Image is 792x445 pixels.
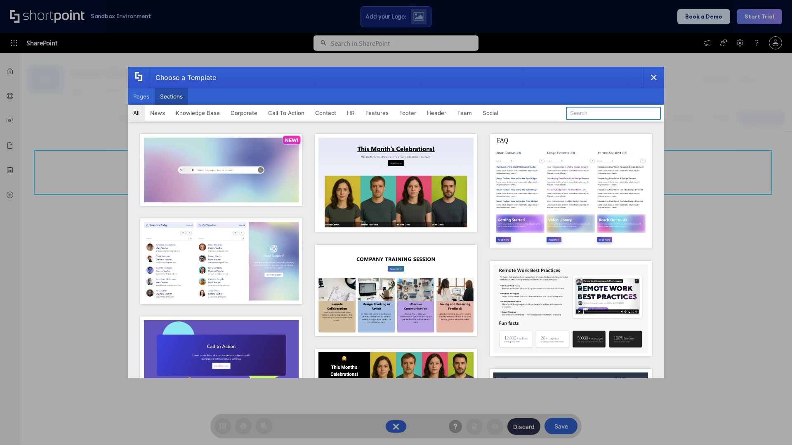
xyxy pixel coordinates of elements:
[751,405,792,445] iframe: Chat Widget
[566,107,661,120] input: Search
[342,105,360,121] button: HR
[394,105,422,121] button: Footer
[310,105,342,121] button: Contact
[263,105,310,121] button: Call To Action
[128,105,145,121] button: All
[225,105,263,121] button: Corporate
[170,105,225,121] button: Knowledge Base
[452,105,477,121] button: Team
[477,105,504,121] button: Social
[128,88,155,105] button: Pages
[149,67,216,88] div: Choose a Template
[155,88,188,105] button: Sections
[128,67,664,378] div: template selector
[360,105,394,121] button: Features
[285,137,298,143] p: NEW!
[422,105,452,121] button: Header
[145,105,170,121] button: News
